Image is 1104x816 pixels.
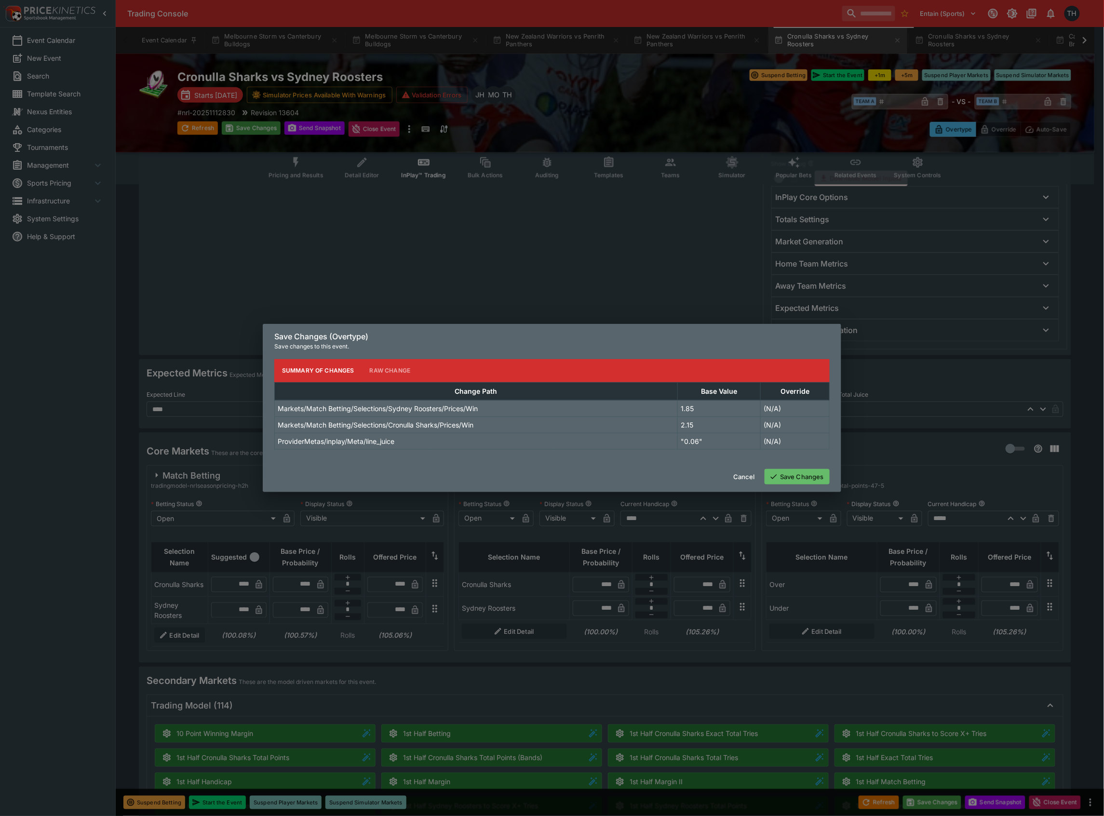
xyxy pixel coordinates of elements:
[761,400,830,416] td: (N/A)
[727,469,761,484] button: Cancel
[678,433,761,449] td: "0.06"
[274,332,830,342] h6: Save Changes (Overtype)
[274,342,830,351] p: Save changes to this event.
[761,433,830,449] td: (N/A)
[278,436,394,446] p: ProviderMetas/inplay/Meta/line_juice
[678,400,761,416] td: 1.85
[761,416,830,433] td: (N/A)
[274,359,362,382] button: Summary of Changes
[761,382,830,400] th: Override
[678,382,761,400] th: Base Value
[362,359,418,382] button: Raw Change
[678,416,761,433] td: 2.15
[275,382,678,400] th: Change Path
[278,403,478,414] p: Markets/Match Betting/Selections/Sydney Roosters/Prices/Win
[765,469,830,484] button: Save Changes
[278,420,473,430] p: Markets/Match Betting/Selections/Cronulla Sharks/Prices/Win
